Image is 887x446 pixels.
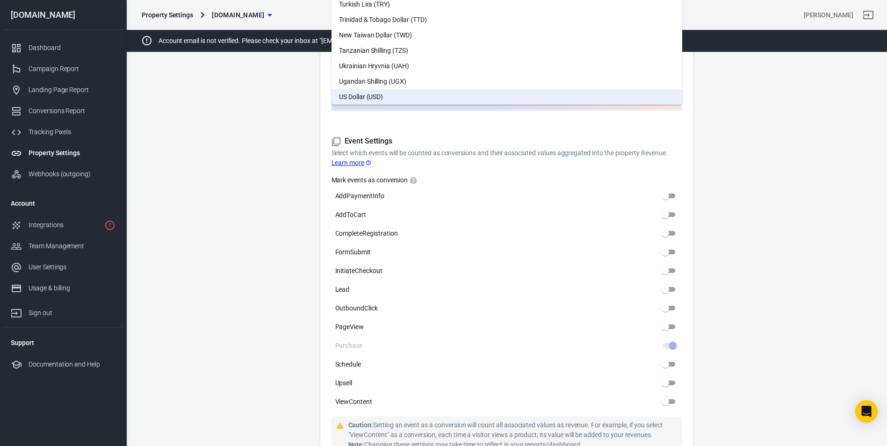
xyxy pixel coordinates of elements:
span: thetrustedshopper.com [212,9,264,21]
label: Mark events as conversion [332,175,682,185]
svg: 1 networks not verified yet [104,220,115,231]
span: PageView [335,322,364,332]
div: Conversions Report [29,106,115,116]
div: Property Settings [142,10,193,20]
a: User Settings [3,257,123,278]
a: Tracking Pixels [3,122,123,143]
li: Trinidad & Tobago Dollar (TTD) [332,12,682,28]
svg: Enable toggles for events you want to track as conversions, such as purchases. These are key acti... [409,176,418,185]
div: Team Management [29,241,115,251]
a: Team Management [3,236,123,257]
p: Select which events will be counted as conversions and their associated values aggregated into th... [332,148,682,168]
div: Account id: XkYO6gt3 [804,10,853,20]
a: Dashboard [3,37,123,58]
a: Property Settings [3,143,123,164]
div: Tracking Pixels [29,127,115,137]
a: Campaign Report [3,58,123,79]
a: Integrations [3,215,123,236]
a: Usage & billing [3,278,123,299]
span: Lead [335,285,350,295]
a: Landing Page Report [3,79,123,101]
h5: Event Settings [332,137,682,146]
span: OutboundClick [335,303,378,313]
li: Ukrainian Hryvnia (UAH) [332,58,682,74]
div: Integrations [29,220,101,230]
div: Dashboard [29,43,115,53]
div: Usage & billing [29,283,115,293]
strong: Caution: [348,421,374,429]
span: FormSubmit [335,247,371,257]
div: Documentation and Help [29,360,115,369]
span: AddPaymentInfo [335,191,384,201]
li: Ugandan Shilling (UGX) [332,74,682,89]
li: Account [3,192,123,215]
a: Webhooks (outgoing) [3,164,123,185]
span: Schedule [335,360,361,369]
span: Upsell [335,378,353,388]
div: User Settings [29,262,115,272]
li: New Taiwan Dollar (TWD) [332,28,682,43]
a: Sign out [857,4,880,26]
li: Tanzanian Shilling (TZS) [332,43,682,58]
div: Property Settings [29,148,115,158]
a: Learn more [332,158,372,168]
span: AddToCart [335,210,367,220]
span: ViewContent [335,397,372,407]
li: US Dollar (USD) [332,89,682,105]
a: Sign out [3,299,123,324]
button: [DOMAIN_NAME] [208,7,275,24]
div: Open Intercom Messenger [855,400,878,423]
li: Support [3,331,123,354]
div: Sign out [29,308,115,318]
div: [DOMAIN_NAME] [3,11,123,19]
span: InitiateCheckout [335,266,382,276]
div: Webhooks (outgoing) [29,169,115,179]
span: CompleteRegistration [335,229,398,238]
div: Campaign Report [29,64,115,74]
span: Purchase [335,341,363,351]
div: Landing Page Report [29,85,115,95]
a: Conversions Report [3,101,123,122]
